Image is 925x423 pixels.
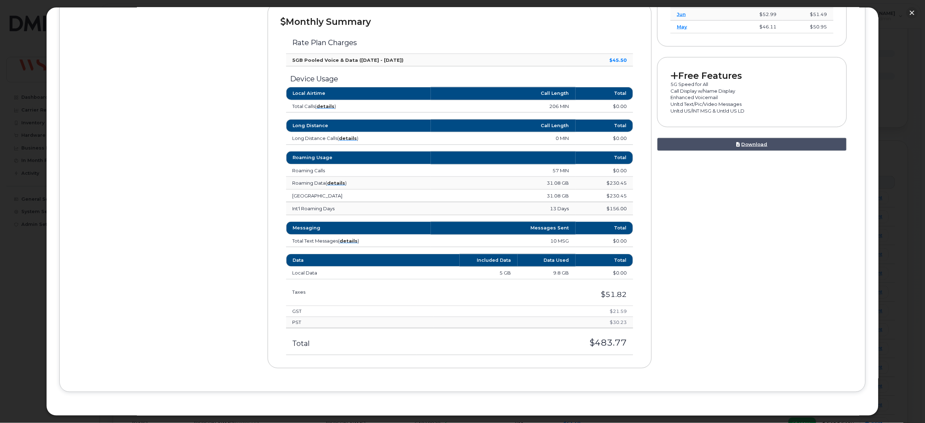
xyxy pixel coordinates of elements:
[286,190,431,202] td: [GEOGRAPHIC_DATA]
[431,164,576,177] td: 57 MIN
[327,180,346,186] a: details
[286,267,460,280] td: Local Data
[440,320,627,325] h4: $30.23
[286,222,431,234] th: Messaging
[338,238,359,244] span: ( )
[293,309,427,314] h4: GST
[431,222,576,234] th: Messages Sent
[518,254,576,267] th: Data Used
[431,190,576,202] td: 31.08 GB
[286,235,431,248] td: Total Text Messages
[431,202,576,215] td: 13 Days
[576,235,633,248] td: $0.00
[576,177,633,190] td: $230.45
[576,254,633,267] th: Total
[576,164,633,177] td: $0.00
[340,238,358,244] a: details
[326,180,347,186] span: ( )
[576,190,633,202] td: $230.45
[576,267,633,280] td: $0.00
[423,291,627,299] h3: $51.82
[423,338,627,348] h3: $483.77
[286,254,460,267] th: Data
[431,177,576,190] td: 31.08 GB
[293,340,410,348] h3: Total
[286,202,431,215] td: Int'l Roaming Days
[576,202,633,215] td: $156.00
[293,320,427,325] h4: PST
[460,254,518,267] th: Included Data
[431,235,576,248] td: 10 MSG
[576,222,633,234] th: Total
[460,267,518,280] td: 5 GB
[286,164,431,177] td: Roaming Calls
[293,290,410,295] h3: Taxes
[440,309,627,314] h4: $21.59
[286,177,431,190] td: Roaming Data
[518,267,576,280] td: 9.8 GB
